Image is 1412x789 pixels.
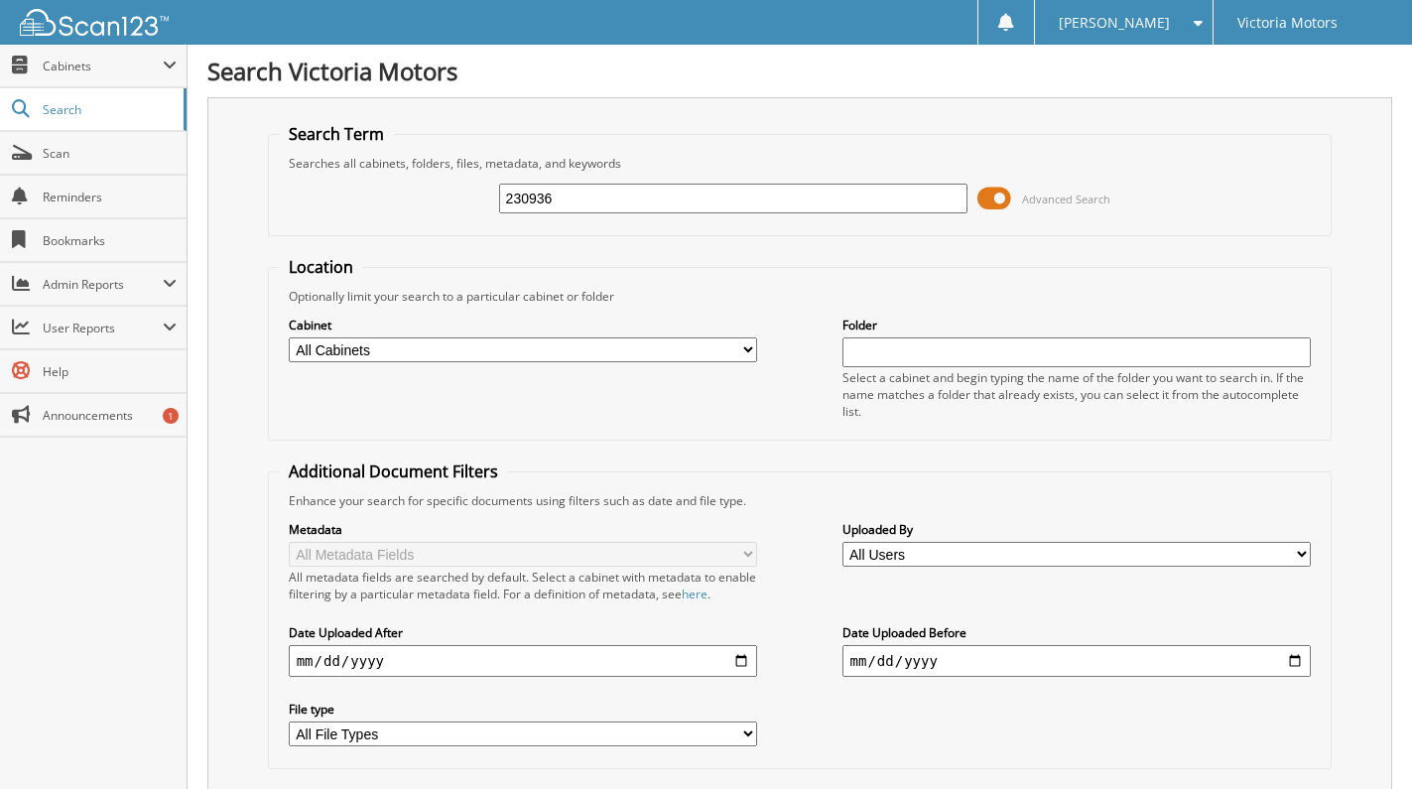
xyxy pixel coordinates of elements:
[842,624,1312,641] label: Date Uploaded Before
[43,189,177,205] span: Reminders
[1022,192,1110,206] span: Advanced Search
[842,521,1312,538] label: Uploaded By
[20,9,169,36] img: scan123-logo-white.svg
[279,460,508,482] legend: Additional Document Filters
[207,55,1392,87] h1: Search Victoria Motors
[163,408,179,424] div: 1
[289,624,758,641] label: Date Uploaded After
[43,407,177,424] span: Announcements
[43,320,163,336] span: User Reports
[43,363,177,380] span: Help
[842,369,1312,420] div: Select a cabinet and begin typing the name of the folder you want to search in. If the name match...
[279,288,1322,305] div: Optionally limit your search to a particular cabinet or folder
[43,276,163,293] span: Admin Reports
[289,569,758,602] div: All metadata fields are searched by default. Select a cabinet with metadata to enable filtering b...
[1059,17,1170,29] span: [PERSON_NAME]
[842,645,1312,677] input: end
[289,701,758,718] label: File type
[289,645,758,677] input: start
[43,101,174,118] span: Search
[279,155,1322,172] div: Searches all cabinets, folders, files, metadata, and keywords
[289,317,758,333] label: Cabinet
[682,586,707,602] a: here
[43,145,177,162] span: Scan
[289,521,758,538] label: Metadata
[1313,694,1412,789] iframe: Chat Widget
[43,232,177,249] span: Bookmarks
[279,256,363,278] legend: Location
[279,123,394,145] legend: Search Term
[279,492,1322,509] div: Enhance your search for specific documents using filters such as date and file type.
[842,317,1312,333] label: Folder
[1237,17,1338,29] span: Victoria Motors
[43,58,163,74] span: Cabinets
